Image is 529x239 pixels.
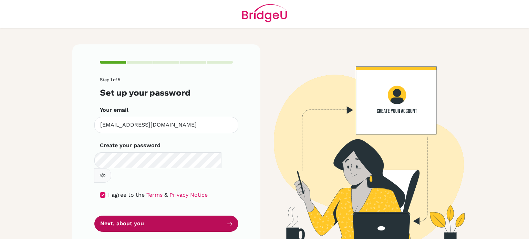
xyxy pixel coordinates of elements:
[146,192,163,198] a: Terms
[100,77,120,82] span: Step 1 of 5
[100,106,128,114] label: Your email
[108,192,145,198] span: I agree to the
[94,117,238,133] input: Insert your email*
[94,216,238,232] button: Next, about you
[100,141,160,150] label: Create your password
[164,192,168,198] span: &
[169,192,208,198] a: Privacy Notice
[100,88,233,98] h3: Set up your password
